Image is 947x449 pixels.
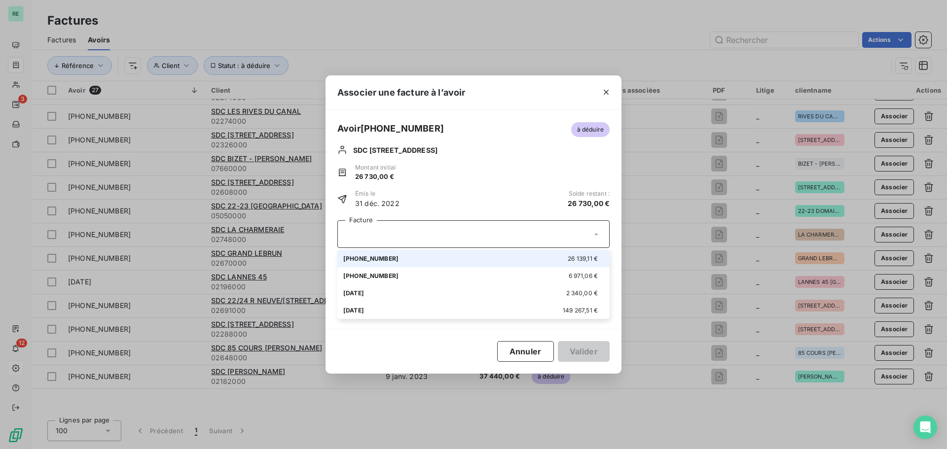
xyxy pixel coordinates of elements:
span: 26 139,11 € [568,255,598,262]
span: à déduire [571,122,610,137]
span: SDC [STREET_ADDRESS] [353,145,437,155]
span: 6 971,06 € [569,272,598,279]
div: Open Intercom Messenger [913,415,937,439]
button: Annuler [497,341,554,362]
span: [PHONE_NUMBER] [343,272,399,279]
span: [PHONE_NUMBER] [343,255,399,262]
span: Montant initial [355,163,396,172]
span: 26 730,00 € [355,172,396,182]
span: Émis le [355,189,400,198]
span: [DATE] [343,289,364,297]
span: 31 déc. 2022 [355,198,400,208]
span: Avoir [PHONE_NUMBER] [337,122,444,135]
span: 149 267,51 € [563,307,598,314]
span: 2 340,00 € [566,289,598,297]
span: Associer une facture à l’avoir [337,86,466,99]
span: [DATE] [343,307,364,314]
button: Valider [558,341,610,362]
span: 26 730,00 € [568,198,610,208]
span: Solde restant : [569,189,610,198]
